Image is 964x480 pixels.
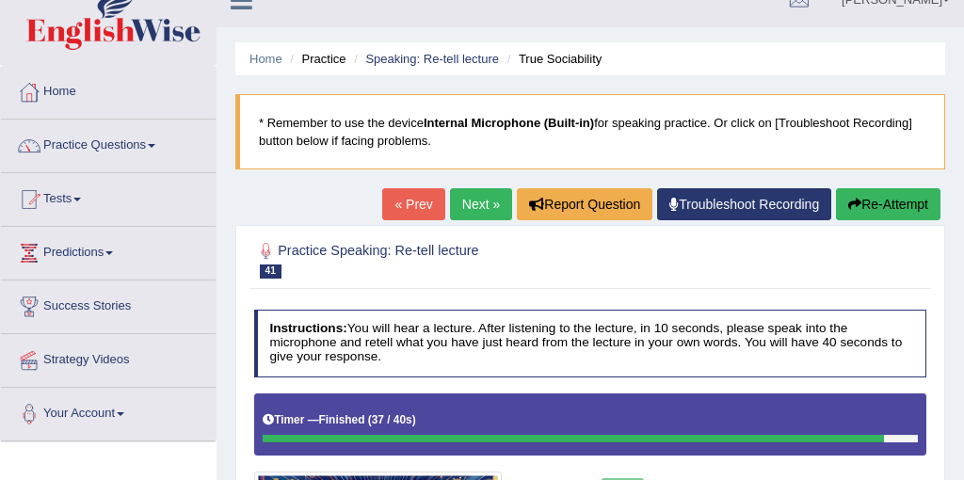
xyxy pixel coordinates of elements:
[263,414,415,426] h5: Timer —
[424,116,594,130] b: Internal Microphone (Built-in)
[1,120,216,167] a: Practice Questions
[368,413,372,426] b: (
[1,173,216,220] a: Tests
[503,50,602,68] li: True Sociability
[450,188,512,220] a: Next »
[1,388,216,435] a: Your Account
[1,227,216,274] a: Predictions
[517,188,652,220] button: Report Question
[657,188,831,220] a: Troubleshoot Recording
[836,188,940,220] button: Re-Attempt
[254,239,671,279] h2: Practice Speaking: Re-tell lecture
[254,310,927,377] h4: You will hear a lecture. After listening to the lecture, in 10 seconds, please speak into the mic...
[412,413,416,426] b: )
[1,66,216,113] a: Home
[319,413,365,426] b: Finished
[260,264,281,279] span: 41
[269,321,346,335] b: Instructions:
[1,334,216,381] a: Strategy Videos
[285,50,345,68] li: Practice
[365,52,499,66] a: Speaking: Re-tell lecture
[382,188,444,220] a: « Prev
[235,94,945,169] blockquote: * Remember to use the device for speaking practice. Or click on [Troubleshoot Recording] button b...
[1,280,216,328] a: Success Stories
[249,52,282,66] a: Home
[372,413,412,426] b: 37 / 40s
